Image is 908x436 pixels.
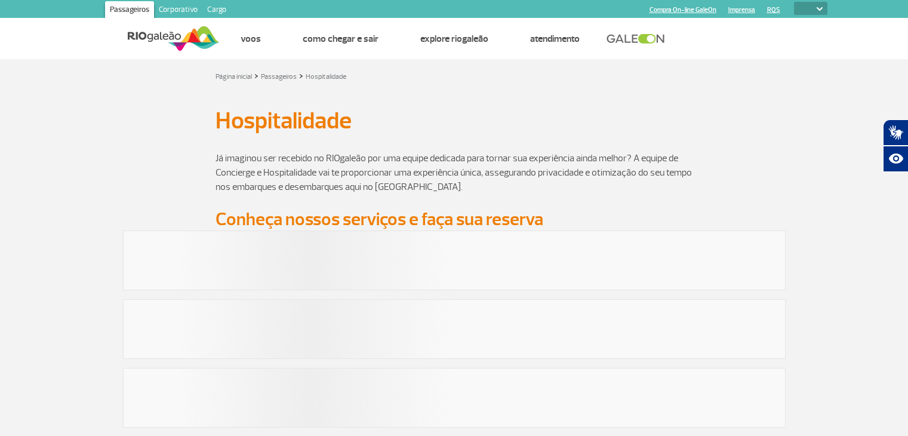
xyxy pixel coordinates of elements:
[216,110,693,131] h1: Hospitalidade
[154,1,202,20] a: Corporativo
[105,1,154,20] a: Passageiros
[216,208,693,231] h2: Conheça nossos serviços e faça sua reserva
[728,6,755,14] a: Imprensa
[216,151,693,194] p: Já imaginou ser recebido no RIOgaleão por uma equipe dedicada para tornar sua experiência ainda m...
[883,119,908,172] div: Plugin de acessibilidade da Hand Talk.
[216,72,252,81] a: Página inicial
[299,69,303,82] a: >
[530,33,580,45] a: Atendimento
[306,72,346,81] a: Hospitalidade
[650,6,716,14] a: Compra On-line GaleOn
[883,119,908,146] button: Abrir tradutor de língua de sinais.
[303,33,378,45] a: Como chegar e sair
[241,33,261,45] a: Voos
[767,6,780,14] a: RQS
[254,69,258,82] a: >
[261,72,297,81] a: Passageiros
[420,33,488,45] a: Explore RIOgaleão
[883,146,908,172] button: Abrir recursos assistivos.
[202,1,231,20] a: Cargo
